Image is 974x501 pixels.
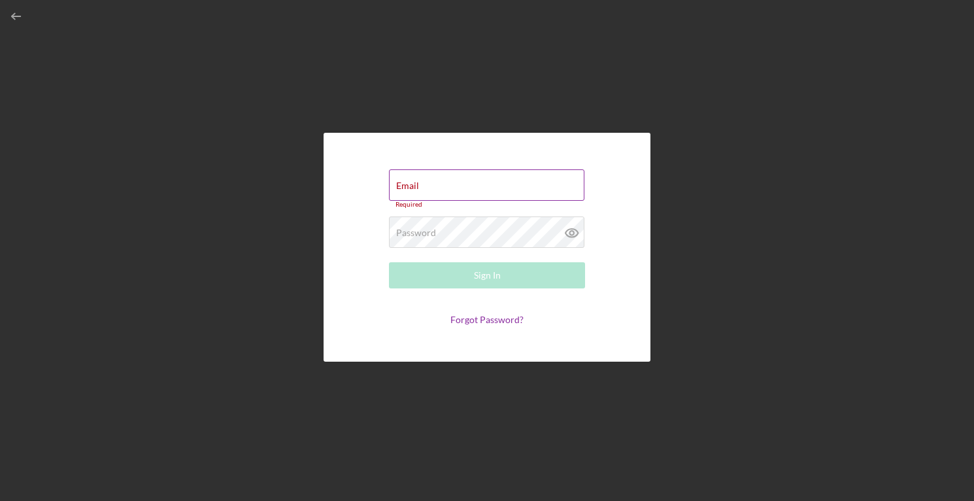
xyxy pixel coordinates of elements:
label: Password [396,228,436,238]
div: Sign In [474,262,501,288]
a: Forgot Password? [450,314,524,325]
button: Sign In [389,262,585,288]
label: Email [396,181,419,191]
div: Required [389,201,585,209]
